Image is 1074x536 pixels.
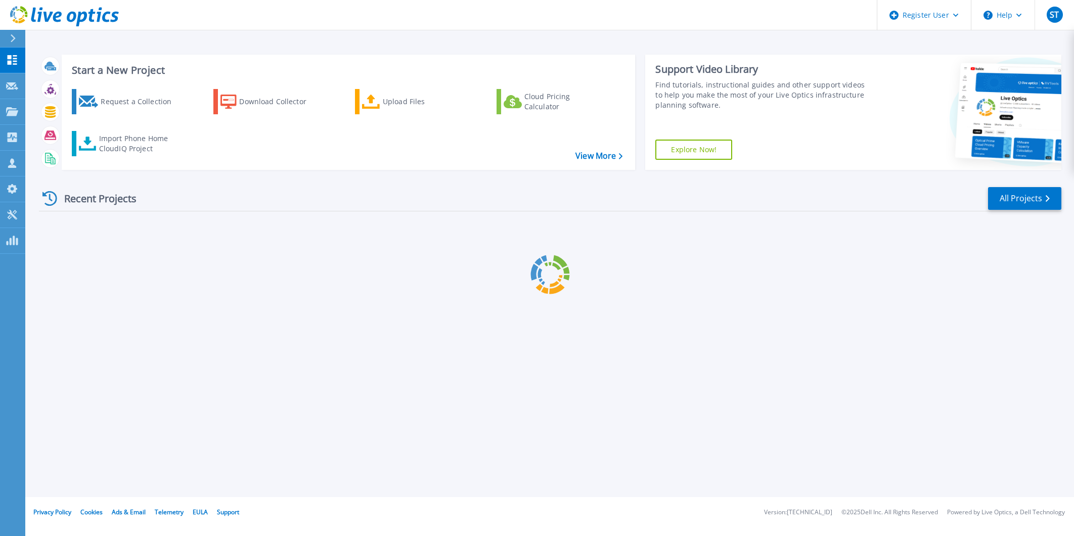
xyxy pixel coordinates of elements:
[99,133,178,154] div: Import Phone Home CloudIQ Project
[112,508,146,516] a: Ads & Email
[217,508,239,516] a: Support
[841,509,938,516] li: © 2025 Dell Inc. All Rights Reserved
[39,186,150,211] div: Recent Projects
[383,92,464,112] div: Upload Files
[72,89,185,114] a: Request a Collection
[575,151,622,161] a: View More
[239,92,320,112] div: Download Collector
[947,509,1065,516] li: Powered by Live Optics, a Dell Technology
[655,80,869,110] div: Find tutorials, instructional guides and other support videos to help you make the most of your L...
[655,63,869,76] div: Support Video Library
[524,92,605,112] div: Cloud Pricing Calculator
[80,508,103,516] a: Cookies
[72,65,622,76] h3: Start a New Project
[33,508,71,516] a: Privacy Policy
[1050,11,1059,19] span: ST
[655,140,732,160] a: Explore Now!
[988,187,1061,210] a: All Projects
[764,509,832,516] li: Version: [TECHNICAL_ID]
[497,89,609,114] a: Cloud Pricing Calculator
[193,508,208,516] a: EULA
[213,89,326,114] a: Download Collector
[101,92,182,112] div: Request a Collection
[355,89,468,114] a: Upload Files
[155,508,184,516] a: Telemetry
